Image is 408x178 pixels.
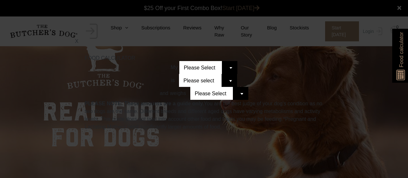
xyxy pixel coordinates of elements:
[85,100,323,131] p: You are the best judge of your dog's condition as no two dogs are the same. Different breeds and ...
[397,32,405,67] span: Food calculator
[160,90,170,96] span: and
[171,78,175,83] span: is
[85,101,204,106] b: PLEASE NOTE: These amounts are a guide only.
[85,55,323,61] h4: FOOD CALCULATOR
[75,37,333,45] div: X
[171,65,177,70] span: My
[160,90,186,96] span: weighs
